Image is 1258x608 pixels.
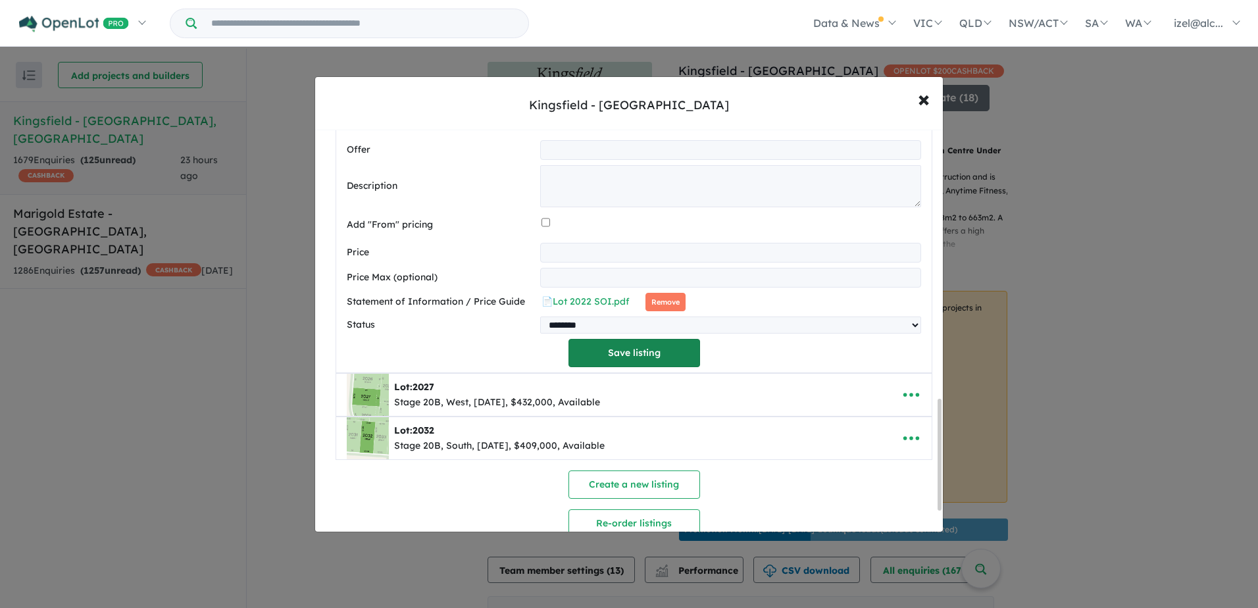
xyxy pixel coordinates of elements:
[347,178,535,194] label: Description
[199,9,526,38] input: Try estate name, suburb, builder or developer
[529,97,729,114] div: Kingsfield - [GEOGRAPHIC_DATA]
[568,509,700,538] button: Re-order listings
[394,381,434,393] b: Lot:
[347,245,535,261] label: Price
[568,470,700,499] button: Create a new listing
[347,374,389,416] img: Kingsfield%20-%20Sunbury%20-%20Lot%202027___1754790710.jpg
[347,142,535,158] label: Offer
[347,217,536,233] label: Add "From" pricing
[394,438,605,454] div: Stage 20B, South, [DATE], $409,000, Available
[413,424,434,436] span: 2032
[347,270,535,286] label: Price Max (optional)
[347,417,389,459] img: Kingsfield%20-%20Sunbury%20-%20Lot%202032___1754791707.jpg
[1174,16,1223,30] span: izel@alc...
[394,395,600,411] div: Stage 20B, West, [DATE], $432,000, Available
[347,294,536,310] label: Statement of Information / Price Guide
[645,293,686,312] button: Remove
[19,16,129,32] img: Openlot PRO Logo White
[413,381,434,393] span: 2027
[347,317,535,333] label: Status
[918,84,930,113] span: ×
[568,339,700,367] button: Save listing
[394,424,434,436] b: Lot:
[541,295,630,307] span: 📄 Lot 2022 SOI.pdf
[541,295,630,307] a: 📄Lot 2022 SOI.pdf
